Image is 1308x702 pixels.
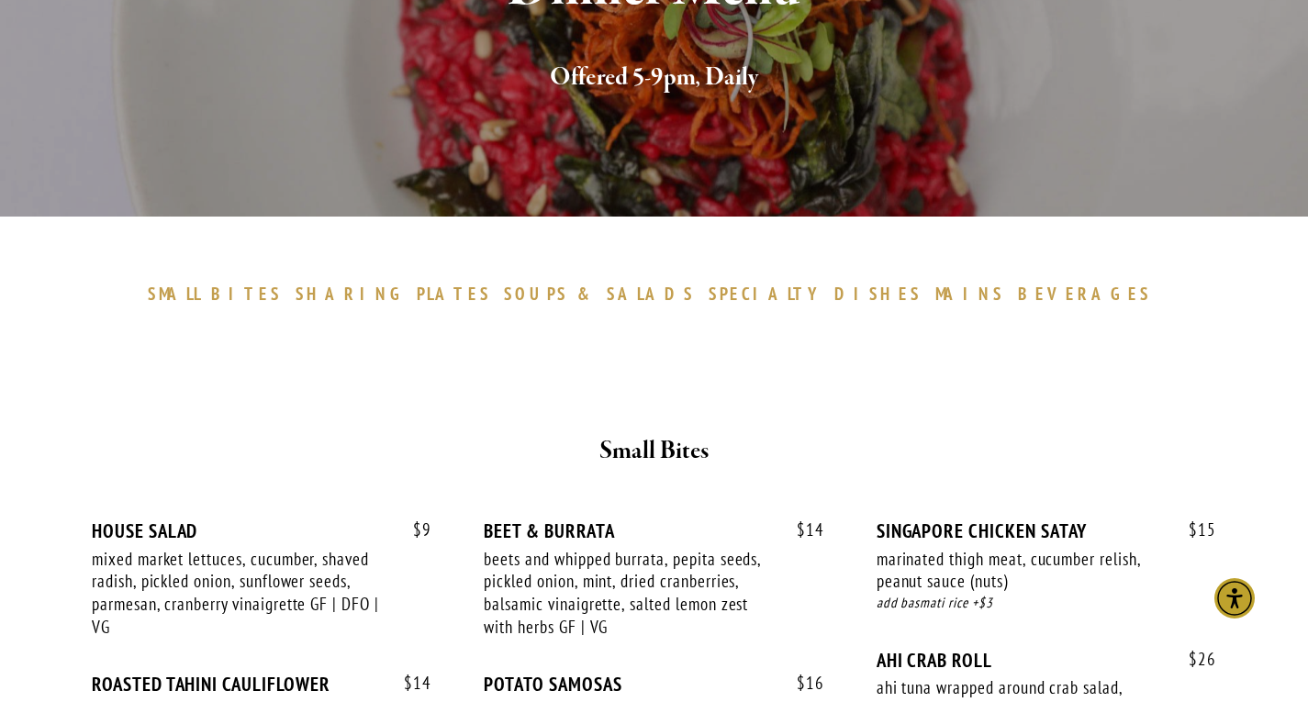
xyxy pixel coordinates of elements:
[386,673,431,694] span: 14
[709,283,826,305] span: SPECIALTY
[877,519,1216,542] div: SINGAPORE CHICKEN SATAY
[92,548,379,639] div: mixed market lettuces, cucumber, shaved radish, pickled onion, sunflower seeds, parmesan, cranber...
[92,673,431,696] div: ROASTED TAHINI CAULIFLOWER
[935,283,1013,305] a: MAINS
[1170,519,1216,540] span: 15
[296,283,499,305] a: SHARINGPLATES
[1170,649,1216,670] span: 26
[148,283,203,305] span: SMALL
[404,672,413,694] span: $
[1189,518,1198,540] span: $
[577,283,598,305] span: &
[126,59,1183,97] h2: Offered 5-9pm, Daily
[607,283,695,305] span: SALADS
[834,283,922,305] span: DISHES
[797,672,806,694] span: $
[599,435,709,467] strong: Small Bites
[484,519,823,542] div: BEET & BURRATA
[709,283,931,305] a: SPECIALTYDISHES
[417,283,491,305] span: PLATES
[504,283,703,305] a: SOUPS&SALADS
[504,283,568,305] span: SOUPS
[413,518,422,540] span: $
[778,673,824,694] span: 16
[211,283,282,305] span: BITES
[778,519,824,540] span: 14
[484,548,771,639] div: beets and whipped burrata, pepita seeds, pickled onion, mint, dried cranberries, balsamic vinaigr...
[797,518,806,540] span: $
[1018,283,1152,305] span: BEVERAGES
[1018,283,1161,305] a: BEVERAGES
[1189,648,1198,670] span: $
[395,519,431,540] span: 9
[935,283,1004,305] span: MAINS
[877,548,1164,593] div: marinated thigh meat, cucumber relish, peanut sauce (nuts)
[1214,578,1255,618] div: Accessibility Menu
[148,283,292,305] a: SMALLBITES
[484,673,823,696] div: POTATO SAMOSAS
[92,519,431,542] div: HOUSE SALAD
[877,649,1216,672] div: AHI CRAB ROLL
[877,593,1216,614] div: add basmati rice +$3
[296,283,408,305] span: SHARING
